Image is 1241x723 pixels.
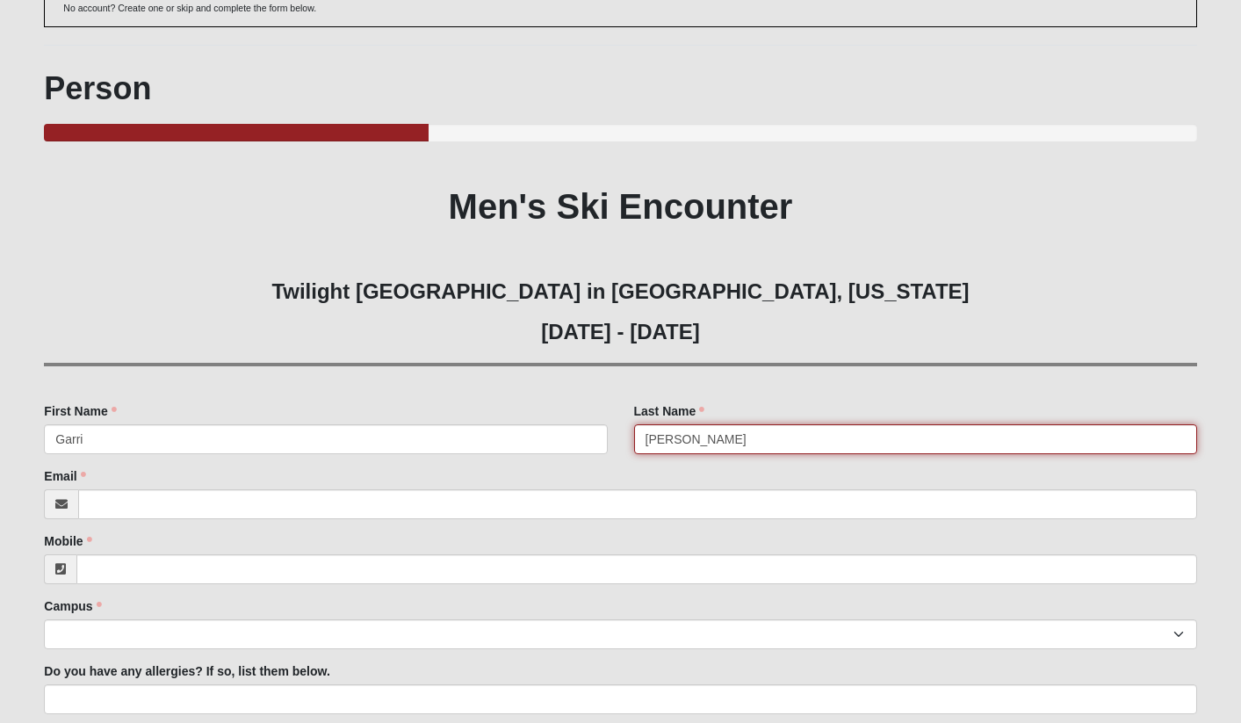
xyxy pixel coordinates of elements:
[44,279,1196,305] h3: Twilight [GEOGRAPHIC_DATA] in [GEOGRAPHIC_DATA], [US_STATE]
[44,532,91,550] label: Mobile
[44,402,116,420] label: First Name
[44,662,329,680] label: Do you have any allergies? If so, list them below.
[44,597,101,615] label: Campus
[63,2,316,15] p: No account? Create one or skip and complete the form below.
[44,185,1196,228] h2: Men's Ski Encounter
[44,467,85,485] label: Email
[44,320,1196,345] h3: [DATE] - [DATE]
[634,402,705,420] label: Last Name
[44,69,1196,107] h1: Person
